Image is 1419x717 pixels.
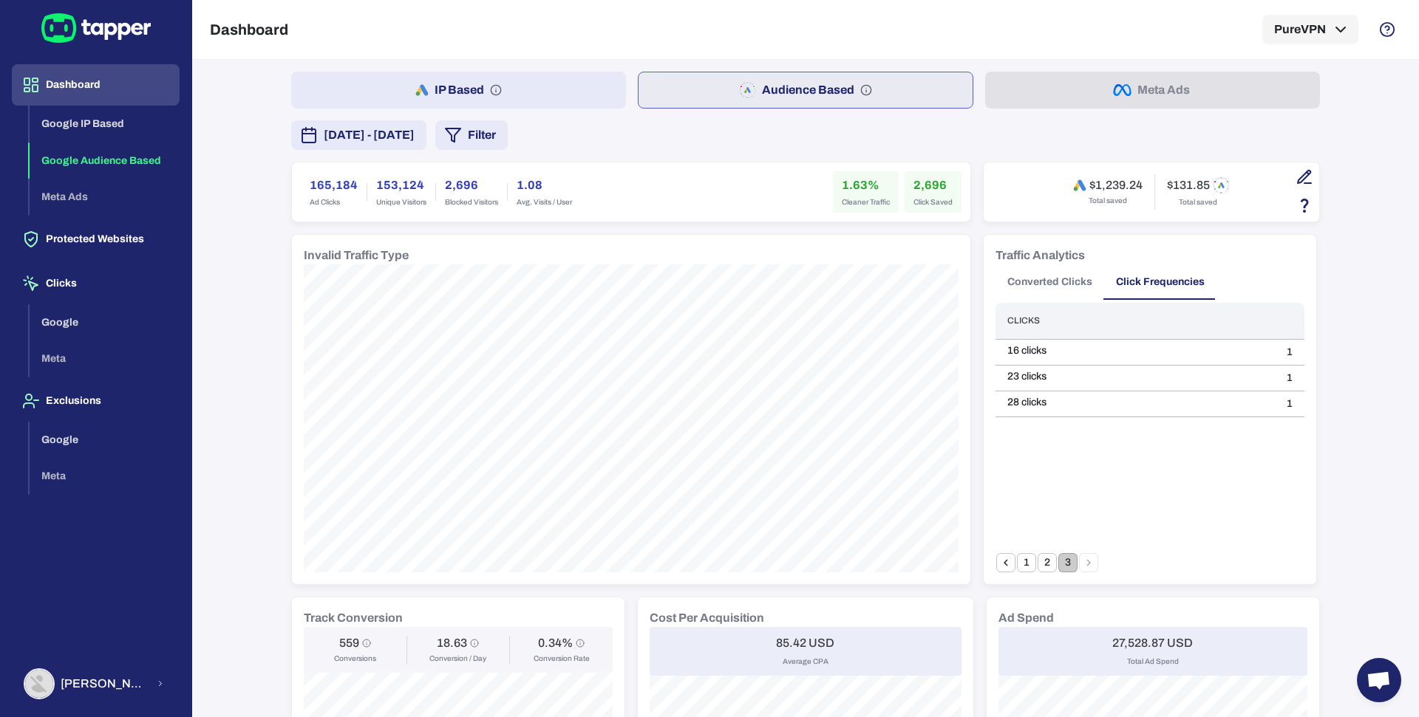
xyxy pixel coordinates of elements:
[996,247,1085,264] h6: Traffic Analytics
[1089,178,1143,193] h6: $1,239.24
[437,636,467,651] h6: 18.63
[12,232,180,244] a: Protected Websites
[1262,15,1358,44] button: PureVPN
[339,636,359,651] h6: 559
[334,653,376,664] span: Conversions
[913,176,953,194] h6: 2,696
[1275,365,1304,391] td: 1
[429,653,486,664] span: Conversion / Day
[576,639,585,648] svg: Conversion Rate
[30,422,180,459] button: Google
[650,609,764,627] h6: Cost Per Acquisition
[842,197,890,207] span: Cleaner Traffic
[291,72,626,109] button: IP Based
[470,639,479,648] svg: Conversion / Day
[445,176,498,194] h6: 2,696
[12,263,180,304] button: Clicks
[1007,344,1263,357] div: 16 clicks
[490,84,502,96] svg: IP based: Search, Display, and Shopping.
[783,656,828,667] span: Average CPA
[996,553,1099,572] nav: pagination navigation
[1007,396,1263,409] div: 28 clicks
[1038,553,1057,572] button: Go to page 2
[324,126,415,144] span: [DATE] - [DATE]
[1275,339,1304,365] td: 1
[860,84,872,96] svg: Audience based: Search, Display, Shopping, Video Performance Max, Demand Generation
[1167,178,1210,193] h6: $131.85
[12,219,180,260] button: Protected Websites
[996,303,1275,339] th: Clicks
[310,176,358,194] h6: 165,184
[445,197,498,207] span: Blocked Visitors
[538,636,573,651] h6: 0.34%
[776,636,834,651] h6: 85.42 USD
[291,120,426,150] button: [DATE] - [DATE]
[1007,370,1263,383] div: 23 clicks
[1104,264,1216,300] button: Click Frequencies
[12,64,180,106] button: Dashboard
[1292,193,1317,218] button: Estimation based on the quantity of invalid click x cost-per-click.
[30,315,180,327] a: Google
[517,197,572,207] span: Avg. Visits / User
[998,609,1054,627] h6: Ad Spend
[30,432,180,445] a: Google
[1357,658,1401,702] div: Open chat
[25,670,53,698] img: Abdul Haseeb
[1275,391,1304,416] td: 1
[517,176,572,194] h6: 1.08
[304,609,403,627] h6: Track Conversion
[1179,197,1217,207] span: Total saved
[362,639,371,648] svg: Conversions
[12,394,180,406] a: Exclusions
[30,143,180,179] button: Google Audience Based
[376,176,426,194] h6: 153,124
[1017,553,1036,572] button: Go to page 1
[913,197,953,207] span: Click Saved
[842,176,890,194] h6: 1.63%
[310,197,358,207] span: Ad Clicks
[61,676,147,691] span: [PERSON_NAME] [PERSON_NAME]
[996,553,1015,572] button: Go to previous page
[1089,196,1127,206] span: Total saved
[638,72,974,109] button: Audience Based
[30,304,180,341] button: Google
[30,117,180,129] a: Google IP Based
[210,21,288,38] h5: Dashboard
[12,78,180,90] a: Dashboard
[435,120,508,150] button: Filter
[12,662,180,705] button: Abdul Haseeb[PERSON_NAME] [PERSON_NAME]
[1058,553,1078,572] button: page 3
[30,106,180,143] button: Google IP Based
[996,264,1104,300] button: Converted Clicks
[1112,636,1193,651] h6: 27,528.87 USD
[12,276,180,289] a: Clicks
[304,247,409,264] h6: Invalid Traffic Type
[12,380,180,422] button: Exclusions
[1127,656,1179,667] span: Total Ad Spend
[534,653,590,664] span: Conversion Rate
[30,153,180,165] a: Google Audience Based
[376,197,426,207] span: Unique Visitors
